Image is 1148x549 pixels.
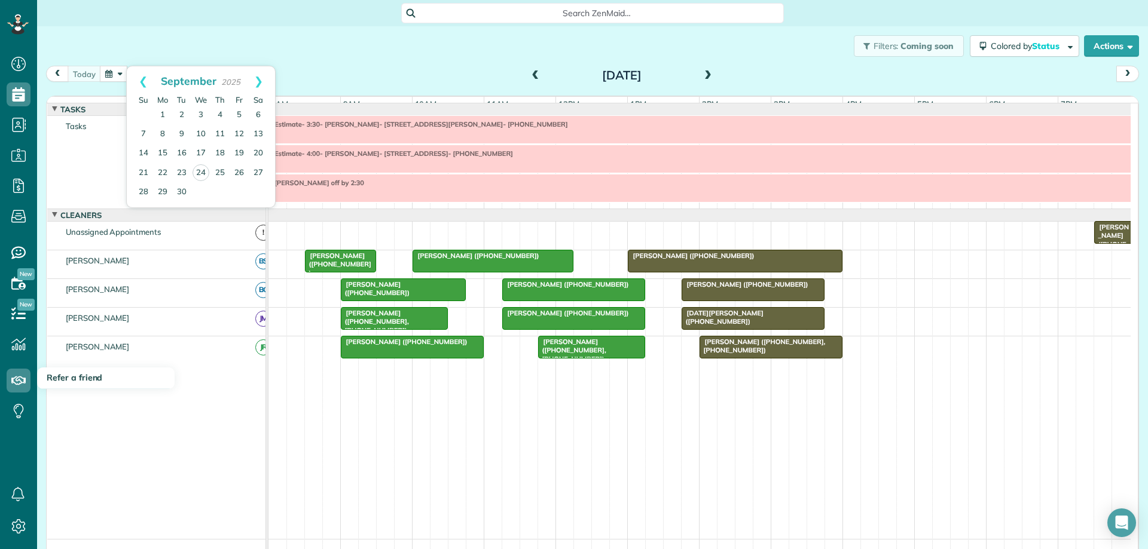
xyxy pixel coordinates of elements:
a: 13 [249,125,268,144]
a: 30 [172,183,191,202]
span: [PERSON_NAME] off by 2:30 [268,179,365,187]
span: New [17,268,35,280]
a: 2 [172,106,191,125]
a: 1 [153,106,172,125]
a: 9 [172,125,191,144]
span: [PERSON_NAME] ([PHONE_NUMBER], [PHONE_NUMBER]) [699,338,826,354]
button: prev [46,66,69,82]
span: [PERSON_NAME] [63,342,132,351]
span: Monday [157,95,168,105]
span: New [17,299,35,311]
a: 19 [230,144,249,163]
span: Coming soon [900,41,954,51]
span: [PERSON_NAME] ([PHONE_NUMBER]) [502,280,630,289]
span: Colored by [991,41,1064,51]
span: [PERSON_NAME] [63,256,132,265]
span: Filters: [874,41,899,51]
a: 14 [134,144,153,163]
span: Tasks [63,121,88,131]
span: [PERSON_NAME] ([PHONE_NUMBER]) [340,280,410,297]
span: Wednesday [195,95,207,105]
a: 8 [153,125,172,144]
a: 25 [210,164,230,183]
a: 29 [153,183,172,202]
span: [PERSON_NAME] ([PHONE_NUMBER], [PHONE_NUMBER]) [340,309,409,335]
span: [PERSON_NAME] [63,284,132,294]
span: Friday [236,95,243,105]
span: [PERSON_NAME] ([PHONE_NUMBER]) [681,280,809,289]
span: Cleaners [58,210,104,220]
span: Unassigned Appointments [63,227,163,237]
a: 10 [191,125,210,144]
span: Tuesday [177,95,186,105]
a: 3 [191,106,210,125]
a: 26 [230,164,249,183]
a: 20 [249,144,268,163]
button: Colored byStatus [970,35,1079,57]
span: [PERSON_NAME] ([PHONE_NUMBER], [PHONE_NUMBER]) [538,338,606,363]
span: 2025 [221,77,240,87]
a: 4 [210,106,230,125]
span: Estimate- 4:00- [PERSON_NAME]- [STREET_ADDRESS]- [PHONE_NUMBER] [268,149,514,158]
span: [PERSON_NAME] ([PHONE_NUMBER]) [340,338,468,346]
a: 24 [193,164,209,181]
span: [DATE][PERSON_NAME] ([PHONE_NUMBER]) [681,309,764,326]
a: 28 [134,183,153,202]
a: 16 [172,144,191,163]
h2: [DATE] [547,69,697,82]
span: Refer a friend [47,372,102,383]
span: Saturday [254,95,263,105]
a: 15 [153,144,172,163]
button: Actions [1084,35,1139,57]
span: 6pm [987,99,1007,109]
span: BC [255,282,271,298]
span: 12pm [556,99,582,109]
span: 1pm [628,99,649,109]
span: 7pm [1058,99,1079,109]
a: 5 [230,106,249,125]
a: 7 [134,125,153,144]
span: 3pm [771,99,792,109]
span: [PERSON_NAME] ([PHONE_NUMBER]) [502,309,630,317]
span: BS [255,253,271,269]
span: 8am [268,99,291,109]
span: [PERSON_NAME] [63,313,132,323]
span: 5pm [915,99,936,109]
div: Open Intercom Messenger [1107,508,1136,537]
span: 10am [413,99,439,109]
a: 12 [230,125,249,144]
a: 18 [210,144,230,163]
span: [PERSON_NAME] ([PHONE_NUMBER]) [412,252,540,260]
span: Tasks [58,105,88,114]
span: 4pm [843,99,864,109]
span: ! [255,225,271,241]
a: 21 [134,164,153,183]
a: 11 [210,125,230,144]
a: 27 [249,164,268,183]
span: JR [255,339,271,355]
span: Estimate- 3:30- [PERSON_NAME]- [STREET_ADDRESS][PERSON_NAME]- [PHONE_NUMBER] [268,120,569,128]
span: Thursday [215,95,225,105]
a: 22 [153,164,172,183]
span: JM [255,311,271,327]
span: [PERSON_NAME] ([PHONE_NUMBER]) [627,252,755,260]
span: September [161,74,216,87]
span: Status [1032,41,1061,51]
span: 9am [341,99,363,109]
a: 6 [249,106,268,125]
span: 11am [484,99,511,109]
span: 2pm [700,99,720,109]
a: Prev [127,66,160,96]
span: [PERSON_NAME] ([PHONE_NUMBER]) [304,252,371,277]
button: next [1116,66,1139,82]
a: Next [242,66,275,96]
span: [PERSON_NAME] ([PHONE_NUMBER]) [1094,223,1129,265]
span: Sunday [139,95,148,105]
a: 17 [191,144,210,163]
button: today [68,66,101,82]
a: 23 [172,164,191,183]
